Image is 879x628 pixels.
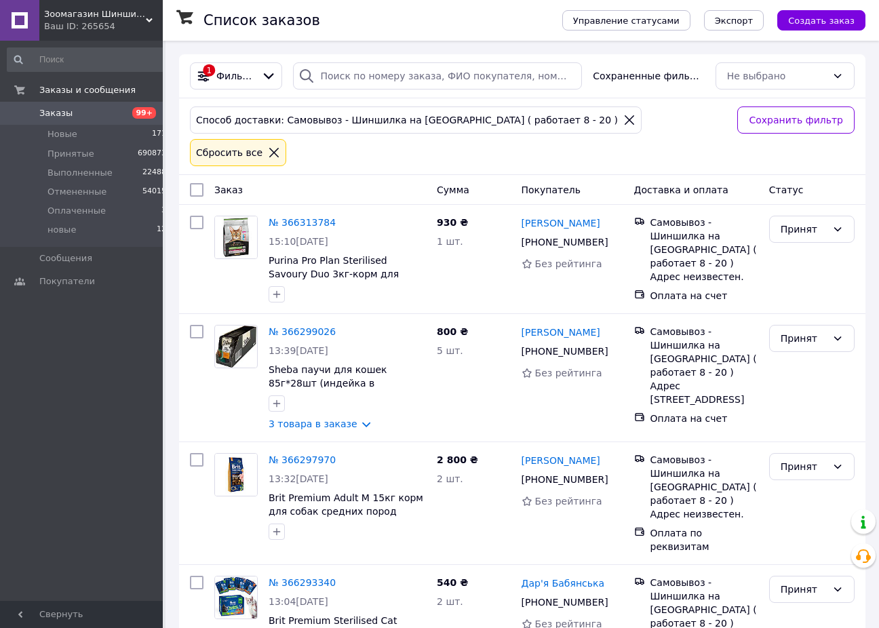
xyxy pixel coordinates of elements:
span: 2 шт. [437,473,463,484]
span: Принятые [47,148,94,160]
span: 54015 [142,186,166,198]
span: Без рейтинга [535,368,602,378]
div: [PHONE_NUMBER] [519,470,611,489]
a: Brit Premium Adult M 15кг корм для собак средних пород [269,492,423,517]
div: Оплата на счет [650,412,758,425]
span: 800 ₴ [437,326,468,337]
a: [PERSON_NAME] [522,216,600,230]
span: Заказ [214,184,243,195]
span: Заказы и сообщения [39,84,136,96]
img: Фото товару [215,216,257,258]
a: № 366297970 [269,454,336,465]
span: Отмененные [47,186,106,198]
a: [PERSON_NAME] [522,326,600,339]
a: 3 товара в заказе [269,418,357,429]
span: Управление статусами [573,16,680,26]
span: новые [47,224,76,236]
span: 13:39[DATE] [269,345,328,356]
a: Фото товару [214,576,258,619]
div: Способ доставки: Самовывоз - Шиншилка на [GEOGRAPHIC_DATA] ( работает 8 - 20 ) [193,113,621,127]
div: Принят [781,331,827,346]
button: Управление статусами [562,10,690,31]
button: Создать заказ [777,10,865,31]
div: Принят [781,582,827,597]
button: Экспорт [704,10,764,31]
div: Принят [781,222,827,237]
span: 2 800 ₴ [437,454,478,465]
button: Сохранить фильтр [737,106,855,134]
span: Заказы [39,107,73,119]
span: 540 ₴ [437,577,468,588]
span: Фильтры [216,69,256,83]
div: Не выбрано [727,68,827,83]
a: Фото товару [214,325,258,368]
span: 1 шт. [437,236,463,247]
div: [PHONE_NUMBER] [519,342,611,361]
span: 13:04[DATE] [269,596,328,607]
div: Оплата на счет [650,289,758,302]
span: Сумма [437,184,469,195]
span: Зоомагазин Шиншилка - Дискаунтер зоотоваров.Корма для кошек и собак. Ветеринарная аптека [44,8,146,20]
a: № 366313784 [269,217,336,228]
a: [PERSON_NAME] [522,454,600,467]
span: 99+ [132,107,156,119]
span: 930 ₴ [437,217,468,228]
a: № 366293340 [269,577,336,588]
span: Доставка и оплата [634,184,728,195]
img: Фото товару [216,326,256,368]
div: [PHONE_NUMBER] [519,233,611,252]
span: Выполненные [47,167,113,179]
span: 3 [161,205,166,217]
h1: Список заказов [203,12,320,28]
span: Покупатель [522,184,581,195]
img: Фото товару [215,454,257,496]
span: Сохраненные фильтры: [593,69,705,83]
span: Статус [769,184,804,195]
div: Адрес неизвестен. [650,270,758,283]
div: Принят [781,459,827,474]
span: Новые [47,128,77,140]
span: 15:10[DATE] [269,236,328,247]
a: Создать заказ [764,14,865,25]
div: Адрес [STREET_ADDRESS] [650,379,758,406]
div: Сбросить все [193,145,265,160]
span: 13:32[DATE] [269,473,328,484]
a: Purina Pro Plan Sterilised Savoury Duo 3кг-корм для стерилизованных котов с треской и форелью [269,255,399,307]
span: Оплаченные [47,205,106,217]
span: 2 шт. [437,596,463,607]
span: Покупатели [39,275,95,288]
span: 171 [152,128,166,140]
span: Сообщения [39,252,92,264]
div: Самовывоз - Шиншилка на [GEOGRAPHIC_DATA] ( работает 8 - 20 ) [650,325,758,379]
span: Экспорт [715,16,753,26]
span: Без рейтинга [535,496,602,507]
img: Фото товару [215,576,257,619]
div: Ваш ID: 265654 [44,20,163,33]
a: Sheba паучи для кошек 85г*28шт (индейка в [GEOGRAPHIC_DATA]) [269,364,387,402]
div: Самовывоз - Шиншилка на [GEOGRAPHIC_DATA] ( работает 8 - 20 ) [650,216,758,270]
span: 22488 [142,167,166,179]
input: Поиск [7,47,168,72]
span: 690873 [138,148,166,160]
a: № 366299026 [269,326,336,337]
span: Сохранить фильтр [749,113,843,127]
a: Дар'я Бабянська [522,576,605,590]
span: Без рейтинга [535,258,602,269]
input: Поиск по номеру заказа, ФИО покупателя, номеру телефона, Email, номеру накладной [293,62,583,90]
span: 12 [157,224,166,236]
a: Фото товару [214,453,258,496]
div: Оплата по реквизитам [650,526,758,553]
a: Фото товару [214,216,258,259]
span: Создать заказ [788,16,855,26]
div: Самовывоз - Шиншилка на [GEOGRAPHIC_DATA] ( работает 8 - 20 ) [650,453,758,507]
div: Адрес неизвестен. [650,507,758,521]
div: [PHONE_NUMBER] [519,593,611,612]
span: 5 шт. [437,345,463,356]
